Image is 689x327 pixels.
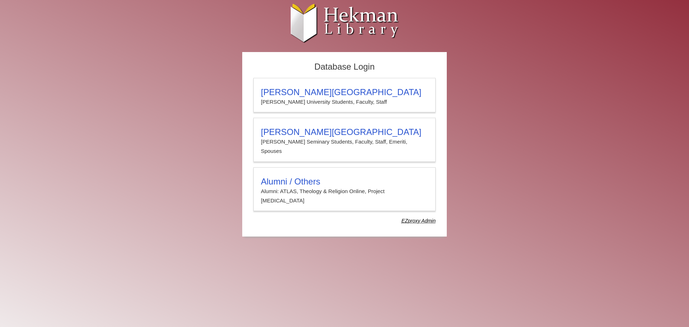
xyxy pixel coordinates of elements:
[261,97,428,107] p: [PERSON_NAME] University Students, Faculty, Staff
[261,137,428,156] p: [PERSON_NAME] Seminary Students, Faculty, Staff, Emeriti, Spouses
[253,78,436,112] a: [PERSON_NAME][GEOGRAPHIC_DATA][PERSON_NAME] University Students, Faculty, Staff
[250,60,439,74] h2: Database Login
[261,177,428,206] summary: Alumni / OthersAlumni: ATLAS, Theology & Religion Online, Project [MEDICAL_DATA]
[261,187,428,206] p: Alumni: ATLAS, Theology & Religion Online, Project [MEDICAL_DATA]
[253,118,436,162] a: [PERSON_NAME][GEOGRAPHIC_DATA][PERSON_NAME] Seminary Students, Faculty, Staff, Emeriti, Spouses
[261,127,428,137] h3: [PERSON_NAME][GEOGRAPHIC_DATA]
[402,218,436,224] dfn: Use Alumni login
[261,177,428,187] h3: Alumni / Others
[261,87,428,97] h3: [PERSON_NAME][GEOGRAPHIC_DATA]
